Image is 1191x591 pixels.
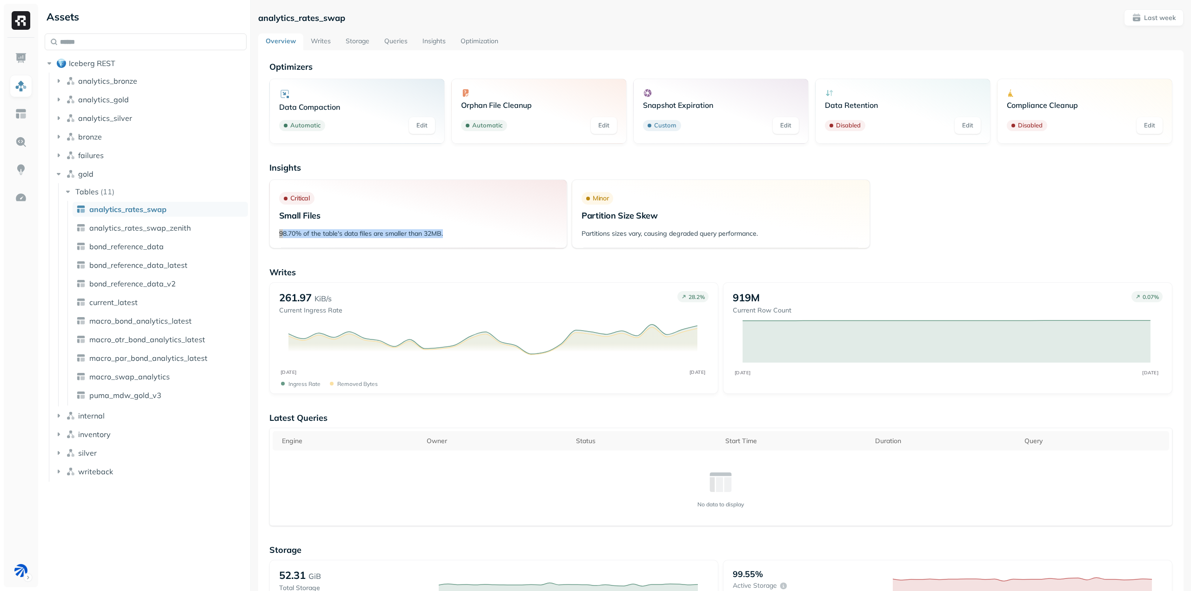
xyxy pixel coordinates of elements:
p: KiB/s [314,293,332,304]
span: Iceberg REST [69,59,115,68]
p: Critical [290,194,310,203]
tspan: [DATE] [1143,370,1159,375]
p: Active storage [733,581,777,590]
div: Assets [45,9,247,24]
p: 0.07 % [1143,293,1159,300]
img: namespace [66,448,75,458]
a: analytics_rates_swap [73,202,248,217]
img: root [57,59,66,68]
a: Edit [409,117,435,134]
img: Asset Explorer [15,108,27,120]
p: 99.55% [733,569,763,579]
a: Edit [955,117,981,134]
tspan: [DATE] [735,370,751,375]
img: table [76,260,86,270]
p: 919M [733,291,760,304]
p: Current Ingress Rate [279,306,342,315]
div: Engine [282,437,417,445]
button: inventory [54,427,247,442]
a: Insights [415,33,453,50]
span: inventory [78,430,111,439]
a: Edit [1137,117,1163,134]
span: Tables [75,187,99,196]
span: gold [78,169,94,179]
span: bond_reference_data_v2 [89,279,176,288]
div: Start Time [725,437,865,445]
span: analytics_bronze [78,76,137,86]
p: Automatic [290,121,321,130]
p: Optimizers [269,61,1172,72]
p: No data to display [697,501,744,508]
div: Query [1024,437,1164,445]
p: Orphan File Cleanup [461,100,617,110]
img: namespace [66,76,75,86]
p: Custom [654,121,676,130]
a: bond_reference_data_v2 [73,276,248,291]
span: internal [78,411,105,420]
p: Latest Queries [269,412,1172,423]
span: analytics_silver [78,113,132,123]
a: Storage [338,33,377,50]
img: namespace [66,169,75,179]
span: macro_bond_analytics_latest [89,316,192,325]
a: bond_reference_data_latest [73,258,248,272]
p: Partition Size Skew [582,210,860,221]
a: Queries [377,33,415,50]
p: 261.97 [279,291,312,304]
p: 98.70% of the table's data files are smaller than 32MB. [279,229,557,238]
a: Overview [258,33,303,50]
p: Automatic [472,121,502,130]
button: silver [54,445,247,460]
img: Optimization [15,192,27,204]
img: Query Explorer [15,136,27,148]
span: macro_par_bond_analytics_latest [89,353,207,363]
p: 28.2 % [689,293,705,300]
img: table [76,205,86,214]
p: Current Row Count [733,306,791,315]
img: table [76,353,86,363]
button: analytics_silver [54,111,247,126]
p: analytics_rates_swap [258,13,345,23]
img: namespace [66,151,75,160]
p: Data Compaction [279,102,435,112]
img: table [76,372,86,381]
p: Removed bytes [337,380,378,387]
img: table [76,242,86,251]
img: BAM Dev [14,564,27,577]
p: Snapshot Expiration [643,100,799,110]
span: bond_reference_data_latest [89,260,187,270]
button: analytics_gold [54,92,247,107]
span: analytics_rates_swap_zenith [89,223,191,232]
button: Last week [1124,9,1184,26]
a: Edit [773,117,799,134]
button: gold [54,166,247,181]
a: current_latest [73,295,248,310]
span: current_latest [89,298,138,307]
div: Owner [427,437,567,445]
img: namespace [66,411,75,420]
button: writeback [54,464,247,479]
button: Iceberg REST [45,56,247,71]
span: macro_otr_bond_analytics_latest [89,335,205,344]
img: namespace [66,95,75,104]
img: table [76,316,86,325]
p: Last week [1144,13,1176,22]
p: Partitions sizes vary, causing degraded query performance. [582,229,860,238]
p: Disabled [836,121,861,130]
button: failures [54,148,247,163]
p: Compliance Cleanup [1007,100,1163,110]
div: Status [576,437,716,445]
img: namespace [66,430,75,439]
img: namespace [66,132,75,141]
img: Insights [15,164,27,176]
a: macro_par_bond_analytics_latest [73,351,248,365]
button: internal [54,408,247,423]
img: Ryft [12,11,30,30]
img: namespace [66,467,75,476]
span: analytics_rates_swap [89,205,167,214]
p: Ingress Rate [288,380,321,387]
img: table [76,391,86,400]
p: Writes [269,267,1172,278]
a: macro_bond_analytics_latest [73,313,248,328]
p: 52.31 [279,569,306,582]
